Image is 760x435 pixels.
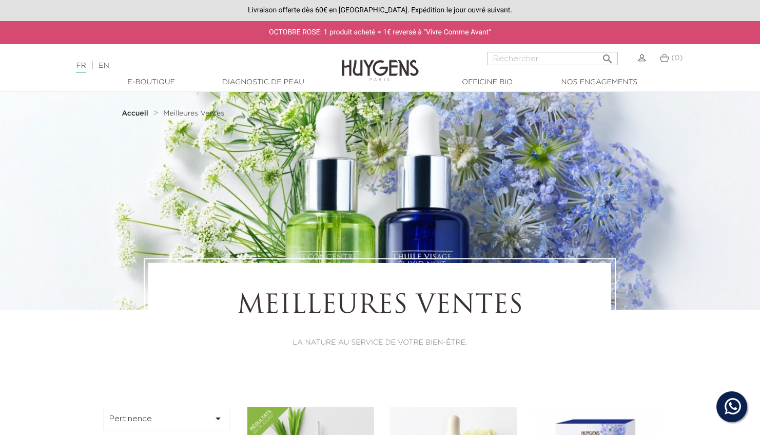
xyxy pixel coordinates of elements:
a: Diagnostic de peau [212,77,315,88]
span: (0) [672,54,683,62]
img: Huygens [342,43,419,83]
button:  [598,49,617,63]
a: E-Boutique [100,77,203,88]
input: Rechercher [487,52,618,65]
button: Pertinence [103,407,230,430]
a: FR [76,62,86,73]
span: Meilleures Ventes [163,110,224,117]
p: LA NATURE AU SERVICE DE VOTRE BIEN-ÊTRE. [177,337,583,348]
div: | [71,60,309,72]
a: Nos engagements [548,77,651,88]
a: Meilleures Ventes [163,109,224,118]
a: Accueil [122,109,150,118]
h1: Meilleures Ventes [177,291,583,322]
strong: Accueil [122,110,148,117]
a: Officine Bio [436,77,539,88]
a: EN [99,62,109,69]
i:  [601,50,614,62]
i:  [212,412,224,425]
